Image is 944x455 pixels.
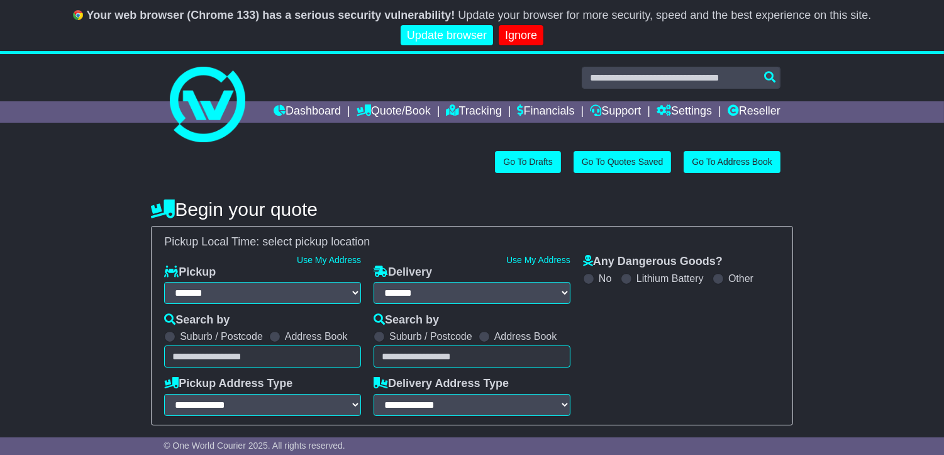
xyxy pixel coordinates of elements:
[401,25,493,46] a: Update browser
[583,255,723,269] label: Any Dangerous Goods?
[158,235,786,249] div: Pickup Local Time:
[357,101,431,123] a: Quote/Book
[274,101,341,123] a: Dashboard
[374,313,439,327] label: Search by
[262,235,370,248] span: select pickup location
[495,151,560,173] a: Go To Drafts
[728,101,780,123] a: Reseller
[684,151,780,173] a: Go To Address Book
[506,255,570,265] a: Use My Address
[164,377,292,391] label: Pickup Address Type
[494,330,557,342] label: Address Book
[636,272,704,284] label: Lithium Battery
[164,266,216,279] label: Pickup
[164,441,345,451] span: © One World Courier 2025. All rights reserved.
[180,330,263,342] label: Suburb / Postcode
[297,255,361,265] a: Use My Address
[87,9,455,21] b: Your web browser (Chrome 133) has a serious security vulnerability!
[374,266,432,279] label: Delivery
[574,151,672,173] a: Go To Quotes Saved
[458,9,871,21] span: Update your browser for more security, speed and the best experience on this site.
[499,25,543,46] a: Ignore
[151,199,793,220] h4: Begin your quote
[657,101,712,123] a: Settings
[446,101,501,123] a: Tracking
[590,101,641,123] a: Support
[599,272,611,284] label: No
[389,330,472,342] label: Suburb / Postcode
[164,313,230,327] label: Search by
[374,377,509,391] label: Delivery Address Type
[285,330,348,342] label: Address Book
[728,272,753,284] label: Other
[518,101,575,123] a: Financials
